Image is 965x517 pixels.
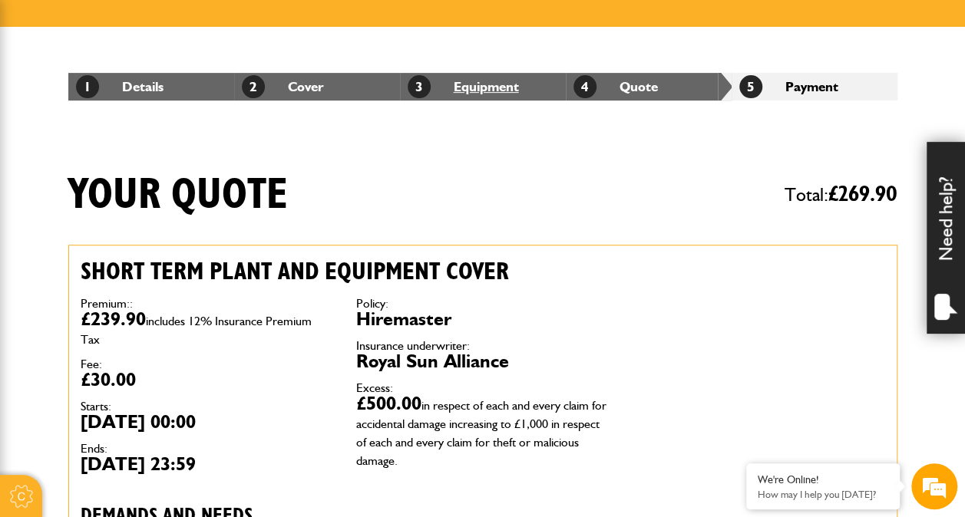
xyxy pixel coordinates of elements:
[356,310,609,328] dd: Hiremaster
[408,78,519,94] a: 3Equipment
[81,310,333,347] dd: £239.90
[81,400,333,413] dt: Starts:
[80,86,258,106] div: Chat with us now
[356,352,609,370] dd: Royal Sun Alliance
[838,183,897,206] span: 269.90
[356,340,609,352] dt: Insurance underwriter:
[81,358,333,370] dt: Fee:
[828,183,897,206] span: £
[20,187,280,221] input: Enter your email address
[68,170,288,221] h1: Your quote
[732,73,897,100] li: Payment
[81,455,333,473] dd: [DATE] 23:59
[758,473,888,486] div: We're Online!
[356,394,609,468] dd: £500.00
[81,370,333,389] dd: £30.00
[758,489,888,500] p: How may I help you today?
[408,75,431,98] span: 3
[242,78,324,94] a: 2Cover
[252,8,289,44] div: Minimize live chat window
[76,78,164,94] a: 1Details
[242,75,265,98] span: 2
[566,73,732,100] li: Quote
[20,142,280,176] input: Enter your last name
[20,232,280,266] input: Enter your phone number
[81,257,610,286] h2: Short term plant and equipment cover
[739,75,762,98] span: 5
[26,85,64,107] img: d_20077148190_company_1631870298795_20077148190
[81,298,333,310] dt: Premium::
[20,278,280,391] textarea: Type your message and hit 'Enter'
[573,75,597,98] span: 4
[81,443,333,455] dt: Ends:
[785,177,897,212] span: Total:
[81,314,312,347] span: includes 12% Insurance Premium Tax
[356,398,606,468] span: in respect of each and every claim for accidental damage increasing to £1,000 in respect of each ...
[81,413,333,431] dd: [DATE] 00:00
[927,142,965,334] div: Need help?
[356,298,609,310] dt: Policy:
[356,382,609,394] dt: Excess:
[209,403,279,424] em: Start Chat
[76,75,99,98] span: 1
